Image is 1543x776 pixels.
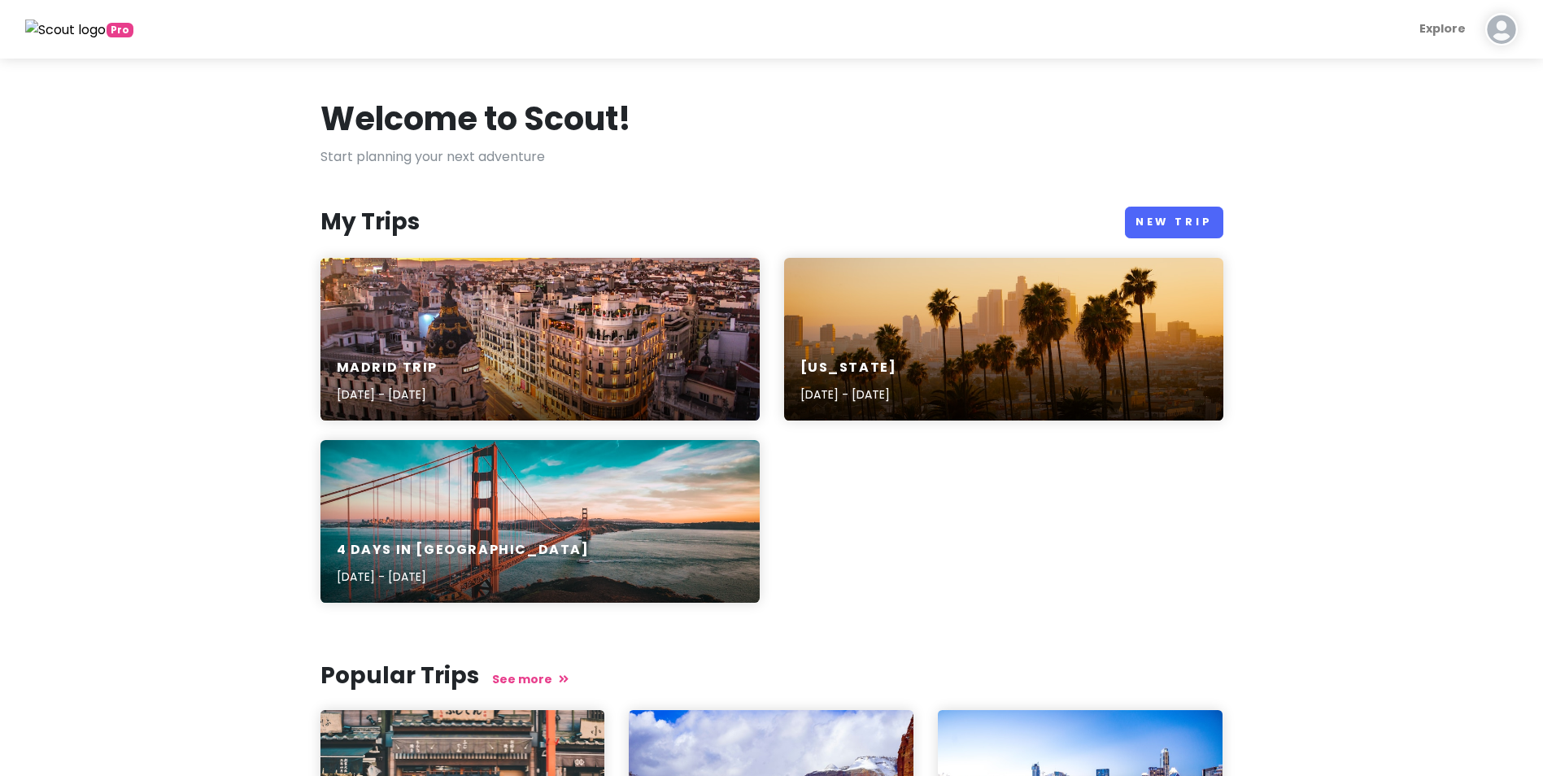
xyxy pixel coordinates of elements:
h1: Welcome to Scout! [320,98,631,140]
p: [DATE] - [DATE] [337,386,438,403]
p: [DATE] - [DATE] [337,568,590,586]
h3: My Trips [320,207,420,237]
a: New Trip [1125,207,1223,238]
a: aerial photography of vehicles passing between high rise buildingsMadrid Trip[DATE] - [DATE] [320,258,760,421]
a: Pro [25,19,133,40]
span: greetings, globetrotter [107,23,133,37]
h6: 4 Days in [GEOGRAPHIC_DATA] [337,542,590,559]
h6: Madrid Trip [337,360,438,377]
img: User profile [1485,13,1518,46]
a: green palm tree and city view[US_STATE][DATE] - [DATE] [784,258,1223,421]
img: Scout logo [25,20,107,41]
p: [DATE] - [DATE] [800,386,897,403]
a: 4 Days in [GEOGRAPHIC_DATA][DATE] - [DATE] [320,440,760,603]
h3: Popular Trips [320,661,1223,691]
a: See more [492,671,569,687]
p: Start planning your next adventure [320,146,1223,168]
a: Explore [1413,13,1472,45]
h6: [US_STATE] [800,360,897,377]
